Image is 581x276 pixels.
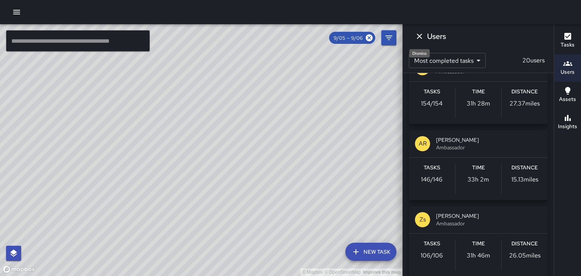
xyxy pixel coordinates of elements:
[436,220,542,227] span: Ambassador
[424,164,440,172] h6: Tasks
[329,32,375,44] div: 9/05 — 9/06
[381,30,396,45] button: Filters
[511,175,538,184] p: 15.13 miles
[467,251,490,260] p: 31h 46m
[472,240,485,248] h6: Time
[511,88,538,96] h6: Distance
[472,164,485,172] h6: Time
[427,30,446,42] h6: Users
[345,243,396,261] button: New Task
[424,240,440,248] h6: Tasks
[329,35,367,41] span: 9/05 — 9/06
[421,251,443,260] p: 106 / 106
[554,109,581,136] button: Insights
[419,139,427,148] p: AR
[554,82,581,109] button: Assets
[519,56,548,65] p: 20 users
[511,240,538,248] h6: Distance
[561,68,575,76] h6: Users
[472,88,485,96] h6: Time
[467,99,490,108] p: 31h 28m
[424,88,440,96] h6: Tasks
[409,206,548,276] button: Zs[PERSON_NAME]AmbassadorTasks106/106Time31h 46mDistance26.05miles
[409,53,486,68] div: Most completed tasks
[436,144,542,151] span: Ambassador
[558,122,577,131] h6: Insights
[559,95,576,104] h6: Assets
[409,49,430,57] div: Dismiss
[554,54,581,82] button: Users
[412,29,427,44] button: Dismiss
[554,27,581,54] button: Tasks
[510,99,540,108] p: 27.37 miles
[436,136,542,144] span: [PERSON_NAME]
[421,175,443,184] p: 146 / 146
[419,215,426,224] p: Zs
[468,175,489,184] p: 33h 2m
[509,251,541,260] p: 26.05 miles
[561,41,575,49] h6: Tasks
[511,164,538,172] h6: Distance
[421,99,443,108] p: 154 / 154
[436,212,542,220] span: [PERSON_NAME]
[409,54,548,124] button: WL[PERSON_NAME]AmbassadorTasks154/154Time31h 28mDistance27.37miles
[409,130,548,200] button: AR[PERSON_NAME]AmbassadorTasks146/146Time33h 2mDistance15.13miles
